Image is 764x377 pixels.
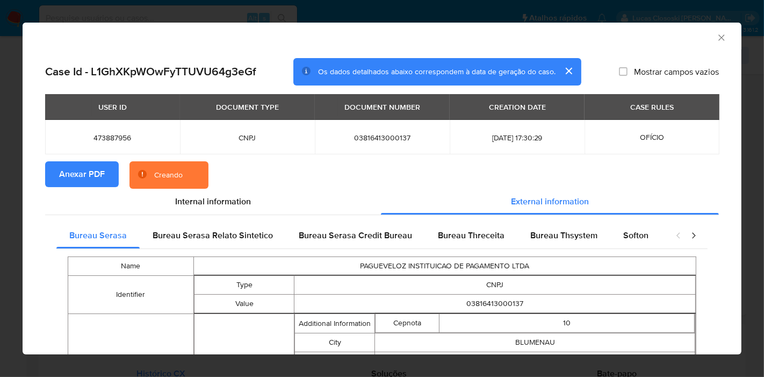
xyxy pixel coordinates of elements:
span: OFÍCIO [640,132,664,143]
span: External information [511,195,589,208]
button: cerrar [556,58,581,84]
td: 10 [439,314,695,333]
span: Bureau Thsystem [530,229,597,241]
span: Mostrar campos vazios [634,66,719,77]
td: PAGUEVELOZ INSTITUICAO DE PAGAMENTO LTDA [193,257,696,276]
td: [GEOGRAPHIC_DATA][PERSON_NAME] [375,352,695,371]
div: USER ID [92,98,133,116]
td: Street Address [295,352,375,371]
td: Additional Information [295,314,375,333]
div: closure-recommendation-modal [23,23,741,354]
span: Bureau Threceita [438,229,504,241]
input: Mostrar campos vazios [619,67,628,76]
div: Detailed info [45,189,719,215]
span: [DATE] 17:30:29 [463,133,572,143]
span: Bureau Serasa Relato Sintetico [153,229,273,241]
span: 03816413000137 [328,133,437,143]
span: Bureau Serasa [69,229,127,241]
span: Anexar PDF [59,162,105,186]
h2: Case Id - L1GhXKpWOwFyTTUVU64g3eGf [45,65,256,79]
div: DOCUMENT TYPE [210,98,285,116]
div: CASE RULES [624,98,680,116]
td: City [295,333,375,352]
div: DOCUMENT NUMBER [338,98,427,116]
div: Creando [154,170,183,181]
span: 473887956 [58,133,167,143]
span: CNPJ [193,133,302,143]
button: Anexar PDF [45,161,119,187]
span: Bureau Serasa Credit Bureau [299,229,412,241]
td: Name [68,257,194,276]
div: CREATION DATE [482,98,552,116]
td: 03816413000137 [294,295,696,314]
td: Identifier [68,276,194,314]
span: Internal information [175,195,251,208]
td: CNPJ [294,276,696,295]
button: Fechar a janela [716,32,726,42]
span: Softon [623,229,648,241]
td: Type [194,276,294,295]
div: Detailed external info [56,223,665,248]
span: Os dados detalhados abaixo correspondem à data de geração do caso. [318,66,556,77]
td: Cepnota [376,314,439,333]
td: BLUMENAU [375,333,695,352]
td: Value [194,295,294,314]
